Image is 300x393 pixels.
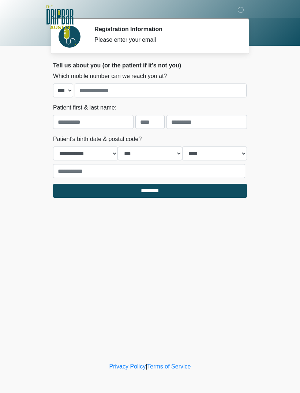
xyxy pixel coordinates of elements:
[59,26,80,48] img: Agent Avatar
[147,363,191,370] a: Terms of Service
[53,72,167,81] label: Which mobile number can we reach you at?
[53,62,247,69] h2: Tell us about you (or the patient if it's not you)
[146,363,147,370] a: |
[53,135,142,144] label: Patient's birth date & postal code?
[46,5,74,29] img: The DRIPBaR - Austin The Domain Logo
[53,103,116,112] label: Patient first & last name:
[109,363,146,370] a: Privacy Policy
[94,36,236,44] div: Please enter your email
